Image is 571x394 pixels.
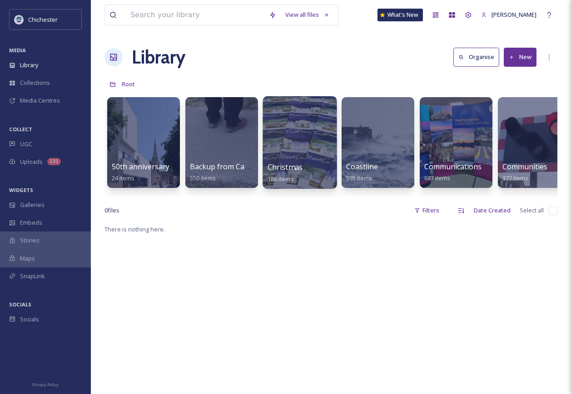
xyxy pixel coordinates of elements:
span: Collections [20,79,50,87]
img: Logo_of_Chichester_District_Council.png [15,15,24,24]
div: 231 [47,158,61,165]
span: Backup from Camera [190,162,262,172]
span: SnapLink [20,272,45,281]
a: [PERSON_NAME] [477,6,541,24]
span: Media Centres [20,96,60,105]
button: New [504,48,536,66]
div: Filters [410,202,444,219]
span: Uploads [20,158,43,166]
a: 50th anniversary24 items [112,163,169,182]
div: Date Created [469,202,515,219]
span: UGC [20,140,32,148]
span: There is nothing here. [104,225,165,233]
a: What's New [377,9,423,21]
span: Embeds [20,218,42,227]
span: [PERSON_NAME] [492,10,536,19]
span: 186 items [268,174,294,182]
button: Organise [453,48,499,66]
span: Privacy Policy [32,382,59,388]
span: Communications [424,162,482,172]
span: Socials [20,315,39,324]
a: Christmas186 items [268,163,303,183]
span: Root [122,80,135,88]
span: Select all [520,206,544,215]
input: Search your library [126,5,264,25]
span: WIDGETS [9,187,33,193]
a: Communities377 items [502,163,547,182]
span: Christmas [268,162,303,172]
a: Library [132,44,185,71]
span: Chichester [28,15,58,24]
span: Maps [20,254,35,263]
span: Coastline [346,162,378,172]
span: SOCIALS [9,301,31,308]
span: 50th anniversary [112,162,169,172]
span: 687 items [424,174,450,182]
a: Backup from Camera550 items [190,163,262,182]
a: View all files [281,6,334,24]
a: Root [122,79,135,89]
span: 377 items [502,174,528,182]
span: Library [20,61,38,69]
span: MEDIA [9,47,26,54]
a: Communications687 items [424,163,482,182]
a: Privacy Policy [32,379,59,389]
span: 0 file s [104,206,119,215]
span: 595 items [346,174,372,182]
span: 550 items [190,174,216,182]
a: Coastline595 items [346,163,378,182]
span: Galleries [20,201,45,209]
span: 24 items [112,174,134,182]
span: Communities [502,162,547,172]
span: Stories [20,236,40,245]
span: COLLECT [9,126,32,133]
